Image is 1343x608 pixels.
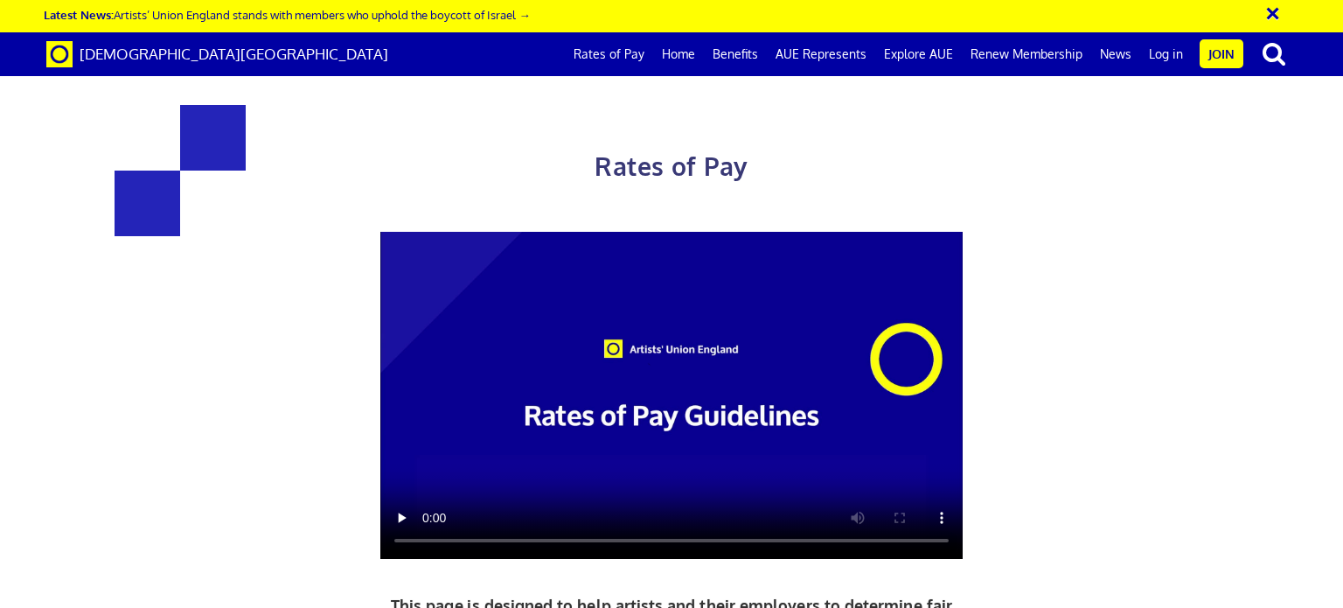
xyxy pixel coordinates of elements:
a: AUE Represents [767,32,875,76]
a: Explore AUE [875,32,962,76]
a: Rates of Pay [565,32,653,76]
a: Brand [DEMOGRAPHIC_DATA][GEOGRAPHIC_DATA] [33,32,401,76]
a: Home [653,32,704,76]
a: Renew Membership [962,32,1091,76]
strong: Latest News: [44,7,114,22]
button: search [1247,35,1301,72]
span: Rates of Pay [595,150,748,182]
a: Log in [1140,32,1192,76]
a: Benefits [704,32,767,76]
a: News [1091,32,1140,76]
a: Latest News:Artists’ Union England stands with members who uphold the boycott of Israel → [44,7,530,22]
span: [DEMOGRAPHIC_DATA][GEOGRAPHIC_DATA] [80,45,388,63]
a: Join [1200,39,1243,68]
